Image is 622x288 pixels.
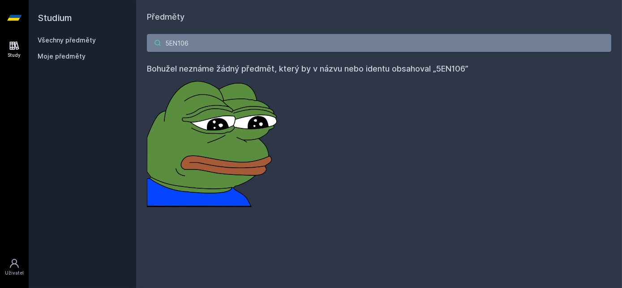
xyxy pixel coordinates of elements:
div: Study [8,52,21,59]
input: Název nebo ident předmětu… [147,34,611,52]
a: Všechny předměty [38,36,96,44]
h1: Předměty [147,11,611,23]
a: Study [2,36,27,63]
h4: Bohužel neznáme žádný předmět, který by v názvu nebo identu obsahoval „5EN106” [147,63,611,75]
div: Uživatel [5,270,24,276]
span: Moje předměty [38,52,86,61]
img: error_picture.png [147,75,281,207]
a: Uživatel [2,254,27,281]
